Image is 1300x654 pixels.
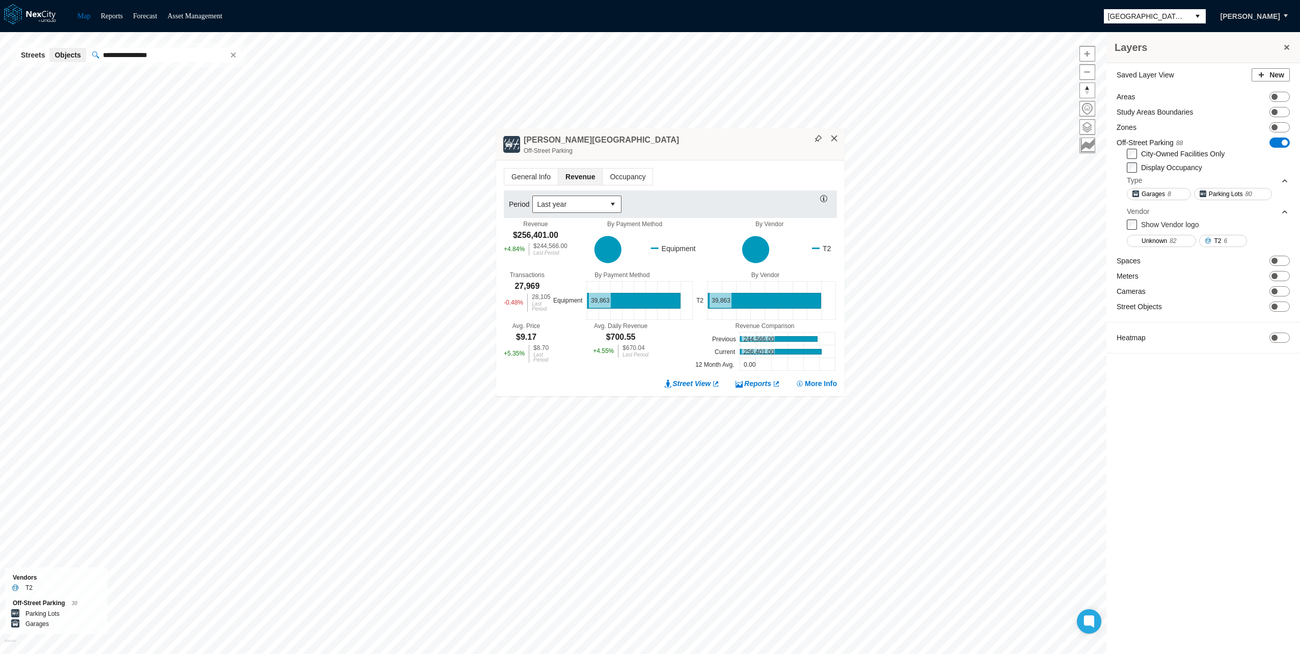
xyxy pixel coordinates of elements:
text: 0.00 [744,361,756,368]
span: 82 [1170,236,1176,246]
div: $8.70 [533,345,549,351]
div: Last Period [532,302,551,312]
div: Transactions [510,271,545,279]
div: Off-Street Parking [524,146,839,156]
span: New [1269,70,1284,80]
a: Mapbox homepage [5,639,16,651]
span: clear [226,48,240,62]
span: More Info [805,378,837,389]
button: T26 [1199,235,1247,247]
label: Spaces [1117,256,1141,266]
label: Cameras [1117,286,1146,296]
span: Unknown [1142,236,1167,246]
button: Streets [16,48,50,62]
div: $256,401.00 [513,230,558,241]
span: General Info [504,169,558,185]
span: [PERSON_NAME] [1221,11,1280,21]
span: Parking Lots [1209,189,1243,199]
label: Show Vendor logo [1141,221,1199,229]
label: T2 [25,583,33,593]
label: Street Objects [1117,302,1162,312]
div: 28,105 [532,294,551,300]
text: T2 [696,297,703,305]
div: Avg. Daily Revenue [594,322,647,330]
span: Garages [1142,189,1165,199]
button: select [605,196,621,212]
div: -0.48 % [504,294,523,312]
div: By Vendor [702,221,837,228]
img: svg%3e [815,135,822,142]
div: + 4.55 % [593,345,614,358]
button: Layers management [1079,119,1095,135]
div: Off-Street Parking [13,598,100,609]
button: Reset bearing to north [1079,83,1095,98]
button: Key metrics [1079,138,1095,153]
button: Home [1079,101,1095,117]
label: Off-Street Parking [1117,138,1183,148]
span: 80 [1245,189,1252,199]
span: 8 [1168,189,1171,199]
label: Heatmap [1117,333,1146,343]
button: select [1189,9,1206,23]
span: Revenue [558,169,602,185]
label: Areas [1117,92,1135,102]
div: Last Period [533,352,549,363]
button: Parking Lots80 [1194,188,1272,200]
label: Garages [25,619,49,629]
a: Street View [664,378,720,389]
a: Reports [735,378,780,389]
text: Previous [712,336,736,343]
span: Streets [21,50,45,60]
span: Zoom out [1080,65,1095,79]
div: By Vendor [694,271,837,279]
span: [GEOGRAPHIC_DATA][PERSON_NAME] [1108,11,1185,21]
label: Period [509,199,532,209]
div: Revenue [523,221,548,228]
text: 244,566.00 [744,336,774,343]
div: + 4.84 % [504,243,525,256]
div: Vendors [13,573,100,583]
div: By Payment Method [551,271,694,279]
label: Study Areas Boundaries [1117,107,1193,117]
h3: Layers [1115,40,1282,54]
div: 27,969 [514,281,539,292]
text: 39,863 [712,297,730,305]
text: 39,863 [591,297,610,305]
text: Equipment [553,297,583,305]
button: Unknown82 [1127,235,1196,247]
button: [PERSON_NAME] [1210,8,1291,25]
label: Display Occupancy [1141,163,1202,172]
div: Revenue Comparison [693,322,837,330]
div: Avg. Price [512,322,540,330]
div: $9.17 [516,332,536,343]
div: Type [1127,175,1142,185]
label: Zones [1117,122,1136,132]
button: More Info [796,378,837,389]
label: Meters [1117,271,1139,281]
div: Vendor [1127,204,1289,219]
button: Zoom in [1079,46,1095,62]
span: T2 [1214,236,1221,246]
span: 88 [1176,140,1183,147]
div: $244,566.00 [533,243,567,249]
span: Zoom in [1080,46,1095,61]
button: Objects [49,48,86,62]
button: Close popup [830,134,839,143]
button: New [1252,68,1290,81]
span: Last year [537,199,601,209]
button: Garages8 [1127,188,1191,200]
div: Last Period [622,352,648,358]
div: $670.04 [622,345,648,351]
span: 6 [1224,236,1227,246]
span: 30 [72,601,77,606]
div: Type [1127,173,1289,188]
h4: [PERSON_NAME][GEOGRAPHIC_DATA] [524,134,679,146]
text: 12 Month Avg. [695,361,735,368]
div: $700.55 [606,332,636,343]
span: Occupancy [603,169,653,185]
div: + 5.35 % [504,345,525,363]
div: Vendor [1127,206,1149,216]
div: By Payment Method [567,221,702,228]
button: Zoom out [1079,64,1095,80]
